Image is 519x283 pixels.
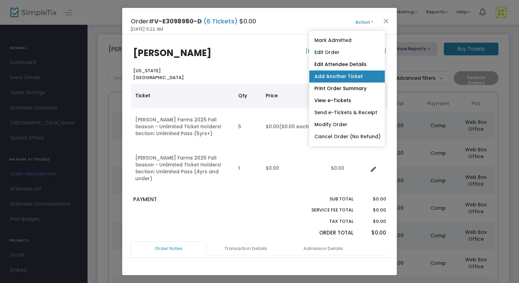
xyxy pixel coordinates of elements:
[131,108,234,146] td: [PERSON_NAME] Farms 2025 Fall Season - Unlimited Ticket Holders! Section: Unlimited Pass (5yrs+)
[133,67,184,81] b: [US_STATE] [GEOGRAPHIC_DATA]
[234,146,262,191] td: 1
[309,58,385,70] a: Edit Attendee Details
[131,84,388,191] div: Data table
[304,48,386,54] a: [EMAIL_ADDRESS][DOMAIN_NAME]
[360,196,386,203] p: $0.00
[309,46,385,58] a: Edit Order
[309,107,385,119] a: Send e-Tickets & Receipt
[285,241,361,256] a: Admission Details
[234,84,262,108] th: Qty
[360,229,386,237] p: $0.00
[234,108,262,146] td: 5
[131,17,256,26] h4: Order# $0.00
[202,17,239,25] span: (6 Tickets)
[309,95,385,107] a: View e-Tickets
[131,241,206,256] a: Order Notes
[382,17,391,25] button: Close
[133,47,211,59] b: [PERSON_NAME]
[309,119,385,131] a: Modify Order
[309,83,385,95] a: Print Order Summary
[208,241,284,256] a: Transaction Details
[344,19,385,26] button: Action
[295,218,354,225] p: Tax Total
[131,84,234,108] th: Ticket
[309,131,385,143] a: Cancel Order (No Refund)
[309,34,385,46] a: Mark Admitted
[295,196,354,203] p: Sub total
[133,196,256,204] p: PAYMENT
[327,146,368,191] td: $0.00
[279,123,311,130] span: ($0.00 each)
[154,17,202,25] span: V-E3098980-D
[360,218,386,225] p: $0.00
[262,84,327,108] th: Price
[360,207,386,214] p: $0.00
[131,26,163,33] span: [DATE] 5:22 AM
[309,70,385,83] a: Add Another Ticket
[295,229,354,237] p: Order Total
[262,146,327,191] td: $0.00
[295,207,354,214] p: Service Fee Total
[262,108,327,146] td: $0.00
[131,146,234,191] td: [PERSON_NAME] Farms 2025 Fall Season - Unlimited Ticket Holders! Section: Unlimited Pass (4yrs an...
